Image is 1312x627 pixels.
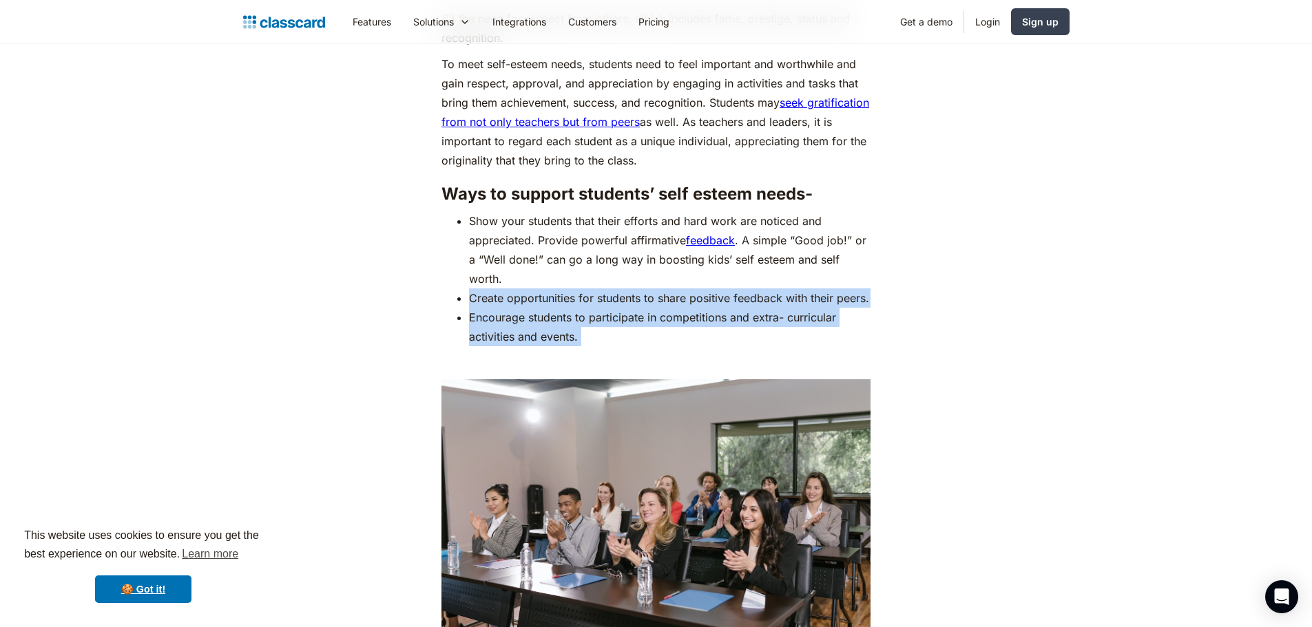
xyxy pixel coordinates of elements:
[627,6,680,37] a: Pricing
[180,544,240,564] a: learn more about cookies
[243,12,325,32] a: home
[481,6,557,37] a: Integrations
[95,575,191,603] a: dismiss cookie message
[1265,580,1298,613] div: Open Intercom Messenger
[441,184,871,204] h3: Ways to support students’ self esteem needs-
[469,288,871,308] li: Create opportunities for students to share positive feedback with their peers.
[557,6,627,37] a: Customers
[441,353,871,372] p: ‍
[964,6,1011,37] a: Login
[342,6,402,37] a: Features
[469,211,871,288] li: Show your students that their efforts and hard work are noticed and appreciated. Provide powerful...
[24,527,262,564] span: This website uses cookies to ensure you get the best experience on our website.
[11,514,275,616] div: cookieconsent
[686,233,735,247] a: feedback
[889,6,964,37] a: Get a demo
[413,14,454,29] div: Solutions
[469,308,871,346] li: Encourage students to participate in competitions and extra- curricular activities and events.
[1011,8,1070,35] a: Sign up
[441,54,871,170] p: To meet self-esteem needs, students need to feel important and worthwhile and gain respect, appro...
[402,6,481,37] div: Solutions
[1022,14,1059,29] div: Sign up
